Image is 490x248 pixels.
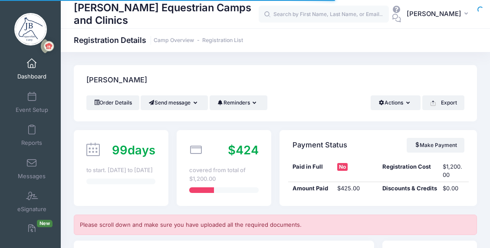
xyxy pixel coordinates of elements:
img: Jessica Braswell Equestrian Camps and Clinics [14,13,47,46]
span: [PERSON_NAME] [407,9,461,19]
a: Messages [11,153,53,184]
span: No [337,163,348,171]
a: Reports [11,120,53,150]
span: Dashboard [17,73,46,81]
button: Export [422,95,464,110]
button: [PERSON_NAME] [401,4,477,24]
div: Amount Paid [288,184,333,193]
input: Search by First Name, Last Name, or Email... [259,6,389,23]
h4: [PERSON_NAME] [86,68,147,93]
button: Actions [371,95,421,110]
span: Reports [21,140,42,147]
a: Make Payment [407,138,464,153]
div: Paid in Full [288,163,333,179]
a: Event Setup [11,87,53,117]
button: Reminders [210,95,267,110]
div: $0.00 [438,184,468,193]
span: Event Setup [16,106,48,114]
a: Registration List [202,37,243,44]
span: New [37,220,53,227]
h4: Payment Status [293,133,347,157]
a: Order Details [86,95,139,110]
div: Registration Cost [378,163,439,179]
a: Camp Overview [154,37,194,44]
a: Dashboard [11,54,53,84]
div: days [112,141,155,159]
div: Discounts & Credits [378,184,439,193]
span: $424 [228,143,259,157]
div: $425.00 [333,184,378,193]
div: Please scroll down and make sure you have uploaded all the required documents. [74,215,477,235]
div: covered from total of $1,200.00 [189,166,258,183]
div: $1,200.00 [438,163,468,179]
button: Send message [141,95,208,110]
span: 99 [112,143,128,157]
h1: [PERSON_NAME] Equestrian Camps and Clinics [74,0,259,28]
span: eSignature [17,206,46,213]
a: eSignature [11,186,53,217]
span: Messages [18,173,46,180]
h1: Registration Details [74,36,243,45]
div: to start. [DATE] to [DATE] [86,166,155,175]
